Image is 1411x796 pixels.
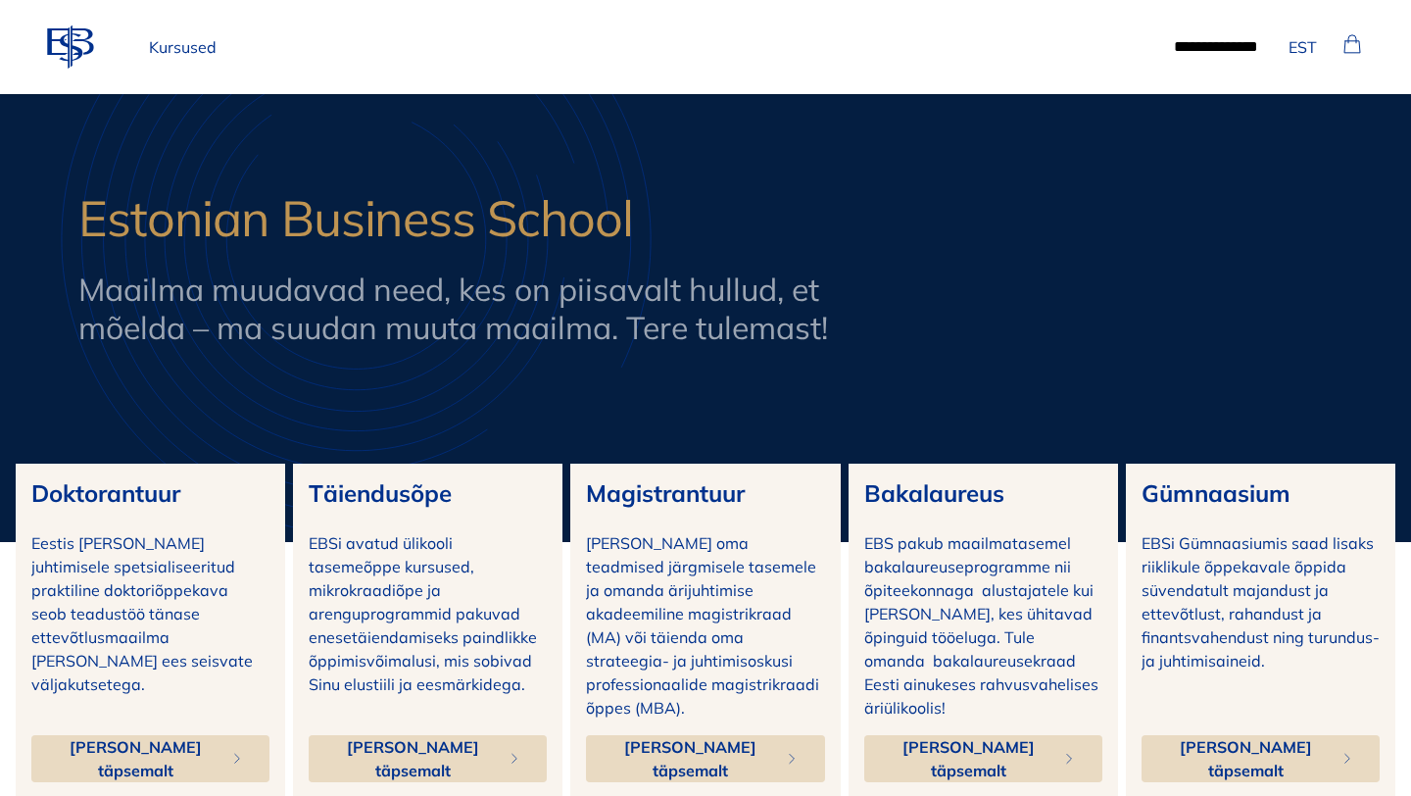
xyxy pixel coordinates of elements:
[864,479,1102,508] h3: Bakalaureus
[332,735,494,782] span: [PERSON_NAME] täpsemalt
[586,531,824,720] p: [PERSON_NAME] oma teadmised järgmisele tasemele ja omanda ärijuhtimise akadeemiline magistrikraad...
[141,27,224,67] a: Kursused
[1142,479,1380,508] h3: Gümnaasium
[864,531,1102,720] p: EBS pakub maailmatasemel bakalaureuseprogramme nii õpiteekonnaga alustajatele kui [PERSON_NAME], ...
[586,479,824,508] h3: Magistrantuur
[888,735,1049,782] span: [PERSON_NAME] täpsemalt
[1165,735,1327,782] span: [PERSON_NAME] täpsemalt
[609,735,771,782] span: [PERSON_NAME] täpsemalt
[309,479,547,508] h3: Täiendusõpe
[31,531,269,696] p: Eestis [PERSON_NAME] juhtimisele spetsialiseeritud praktiline doktoriõppekava seob teadustöö täna...
[78,271,911,346] h2: Maailma muudavad need, kes on piisavalt hullud, et mõelda – ma suudan muuta maailma. Tere tulemast!
[586,735,824,782] button: [PERSON_NAME] täpsemalt
[78,188,1333,247] h1: Estonian Business School
[864,735,1102,782] button: [PERSON_NAME] täpsemalt
[309,735,547,782] button: [PERSON_NAME] täpsemalt
[1281,27,1325,67] button: EST
[55,735,217,782] span: [PERSON_NAME] täpsemalt
[1142,531,1380,672] p: EBSi Gümnaasiumis saad lisaks riiklikule õppekavale õppida süvendatult majandust ja ettevõtlust, ...
[31,735,269,782] button: [PERSON_NAME] täpsemalt
[31,479,269,508] h3: Doktorantuur
[1142,735,1380,782] button: [PERSON_NAME] täpsemalt
[309,531,547,696] p: EBSi avatud ülikooli tasemeõppe kursused, mikrokraadiõpe ja arenguprogrammid pakuvad enesetäienda...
